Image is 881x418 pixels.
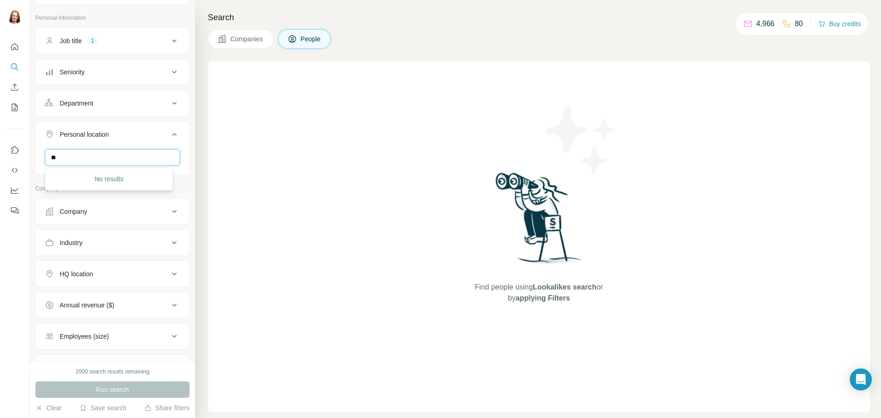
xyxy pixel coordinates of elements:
img: Avatar [7,9,22,24]
button: Enrich CSV [7,79,22,95]
div: Personal location [60,130,109,139]
img: Surfe Illustration - Stars [539,98,622,181]
p: Personal information [35,14,190,22]
div: Seniority [60,67,84,77]
div: Department [60,99,93,108]
div: Annual revenue ($) [60,301,114,310]
button: Search [7,59,22,75]
p: 80 [795,18,803,29]
button: Industry [36,232,189,254]
button: Personal location [36,123,189,149]
span: Find people using or by [465,282,612,304]
button: Share filters [144,403,190,412]
button: Department [36,92,189,114]
button: Seniority [36,61,189,83]
button: My lists [7,99,22,116]
div: No results [47,170,171,188]
div: 1 [87,37,98,45]
div: 2000 search results remaining [76,368,150,376]
img: Surfe Illustration - Woman searching with binoculars [491,170,587,273]
button: Save search [79,403,126,412]
p: 4,966 [756,18,775,29]
h4: Search [208,11,870,24]
button: Use Surfe on LinkedIn [7,142,22,158]
div: Industry [60,238,83,247]
button: Technologies [36,357,189,379]
span: People [301,34,322,44]
div: Open Intercom Messenger [850,368,872,390]
button: Job title1 [36,30,189,52]
button: Dashboard [7,182,22,199]
button: Quick start [7,39,22,55]
button: Employees (size) [36,325,189,347]
div: Employees (size) [60,332,109,341]
button: Clear [35,403,61,412]
button: HQ location [36,263,189,285]
span: Lookalikes search [533,283,597,291]
div: HQ location [60,269,93,279]
p: Company information [35,184,190,193]
div: Company [60,207,87,216]
div: Job title [60,36,82,45]
button: Feedback [7,202,22,219]
span: Companies [230,34,264,44]
button: Company [36,201,189,223]
button: Buy credits [818,17,861,30]
span: applying Filters [516,294,570,302]
button: Use Surfe API [7,162,22,178]
button: Annual revenue ($) [36,294,189,316]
